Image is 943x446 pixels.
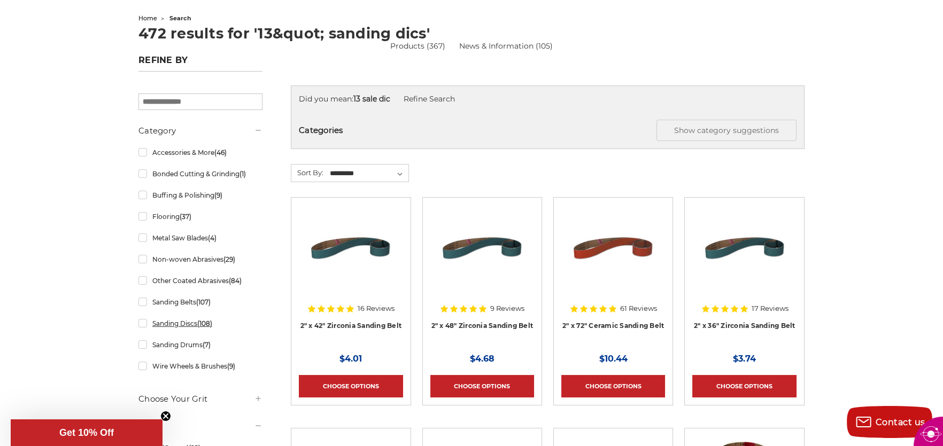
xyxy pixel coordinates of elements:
a: Refine Search [404,94,455,104]
a: Choose Options [692,375,796,397]
a: Choose Options [430,375,534,397]
h1: 472 results for '13&quot; sanding dics' [138,26,805,41]
a: 2" x 72" Ceramic Pipe Sanding Belt [561,205,665,309]
span: (46) [214,148,227,157]
button: Close teaser [160,411,171,421]
span: $10.44 [599,354,628,364]
a: Choose Options [299,375,403,397]
a: 2" x 36" Zirconia Pipe Sanding Belt [692,205,796,309]
h5: Choose Your Grit [138,393,262,405]
img: 2" x 48" Sanding Belt - Zirconia [439,205,525,291]
a: Sanding Belts [138,293,262,311]
button: Show category suggestions [656,120,797,141]
a: Other Coated Abrasives [138,271,262,290]
span: (108) [197,319,212,327]
img: 2" x 72" Ceramic Pipe Sanding Belt [570,205,656,291]
span: (7) [203,341,211,349]
span: (1) [239,170,246,178]
span: 17 Reviews [752,305,789,312]
span: (84) [229,277,242,285]
select: Sort By: [328,166,408,182]
img: 2" x 42" Sanding Belt - Zirconia [308,205,393,291]
h5: Grit [138,420,262,433]
label: Sort By: [291,165,323,181]
span: 61 Reviews [620,305,657,312]
a: Accessories & More [138,143,262,162]
a: Wire Wheels & Brushes [138,357,262,375]
h5: Refine by [138,55,262,72]
a: 2" x 42" Zirconia Sanding Belt [300,322,402,330]
div: Get 10% OffClose teaser [11,419,163,446]
span: Get 10% Off [59,427,114,438]
span: (9) [227,362,235,370]
span: (9) [214,191,222,199]
span: search [169,14,191,22]
a: Metal Saw Blades [138,229,262,247]
a: 2" x 48" Zirconia Sanding Belt [431,322,534,330]
a: Flooring [138,207,262,226]
a: Choose Options [561,375,665,397]
span: 16 Reviews [358,305,395,312]
button: Contact us [847,406,932,438]
span: $4.01 [339,354,362,364]
a: Products (367) [390,41,445,51]
h5: Categories [299,120,797,141]
a: Non-woven Abrasives [138,250,262,269]
a: home [138,14,157,22]
span: $4.68 [470,354,494,364]
span: (4) [208,234,217,242]
span: Contact us [876,417,925,427]
a: News & Information (105) [459,41,553,52]
a: 2" x 42" Sanding Belt - Zirconia [299,205,403,309]
h5: Category [138,124,262,137]
strong: 13 sale dic [353,94,390,104]
a: 2" x 72" Ceramic Sanding Belt [562,322,664,330]
img: 2" x 36" Zirconia Pipe Sanding Belt [702,205,787,291]
span: $3.74 [733,354,756,364]
a: Sanding Drums [138,335,262,354]
span: (29) [223,255,235,263]
a: Bonded Cutting & Grinding [138,165,262,183]
span: 9 Reviews [490,305,524,312]
a: 2" x 36" Zirconia Sanding Belt [694,322,795,330]
a: Sanding Discs [138,314,262,333]
a: Buffing & Polishing [138,186,262,205]
a: 2" x 48" Sanding Belt - Zirconia [430,205,534,309]
div: Did you mean: [299,93,797,105]
span: (107) [196,298,211,306]
span: (37) [180,213,191,221]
